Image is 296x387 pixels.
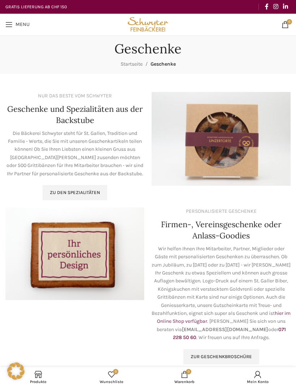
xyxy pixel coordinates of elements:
span: Geschenke [151,61,176,67]
h4: Geschenke und Spezialitäten aus der Backstube [5,104,144,126]
div: PERSONALISIERTE GESCHENKE [186,207,257,215]
div: Meine Wunschliste [75,369,148,385]
div: My cart [148,369,221,385]
a: Instagram social link [271,1,280,12]
a: Zu den Spezialitäten [43,185,107,200]
p: Wir helfen Ihnen Ihre Mitarbeiter, Partner, Miglieder oder Gäste mit personalisierten Geschenken ... [152,245,291,342]
span: Mein Konto [225,379,291,384]
a: Zur geschenkbroschüre [183,349,259,364]
h4: Firmen-, Vereinsgeschenke oder Anlass-Goodies [152,219,291,241]
a: Startseite [121,61,143,67]
img: Bäckerei Schwyter [126,14,170,35]
a: Site logo [126,21,170,27]
span: Produkte [5,379,71,384]
strong: GRATIS LIEFERUNG AB CHF 150 [5,4,67,9]
a: 0 Warenkorb [148,369,221,385]
div: NUR DAS BESTE VOM SCHWYTER [38,92,112,100]
span: Warenkorb [152,379,218,384]
a: Mein Konto [221,369,295,385]
span: 0 [113,369,118,374]
strong: [EMAIL_ADDRESS][DOMAIN_NAME] [182,326,268,333]
span: Zur geschenkbroschüre [191,354,252,360]
a: 0 Wunschliste [75,369,148,385]
a: Linkedin social link [281,1,291,12]
p: Die Bäckerei Schwyter steht für St. Gallen, Tradition und Familie - Werte, die Sie mit unseren Ge... [5,129,144,178]
a: Open mobile menu [2,17,33,32]
span: Menu [16,22,30,27]
h1: Geschenke [114,41,182,57]
a: Produkte [2,369,75,385]
span: 0 [186,369,191,374]
a: 0 [278,17,292,32]
span: 0 [287,19,292,25]
span: Zu den Spezialitäten [50,190,100,195]
span: Wunschliste [79,379,145,384]
a: Facebook social link [262,1,271,12]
